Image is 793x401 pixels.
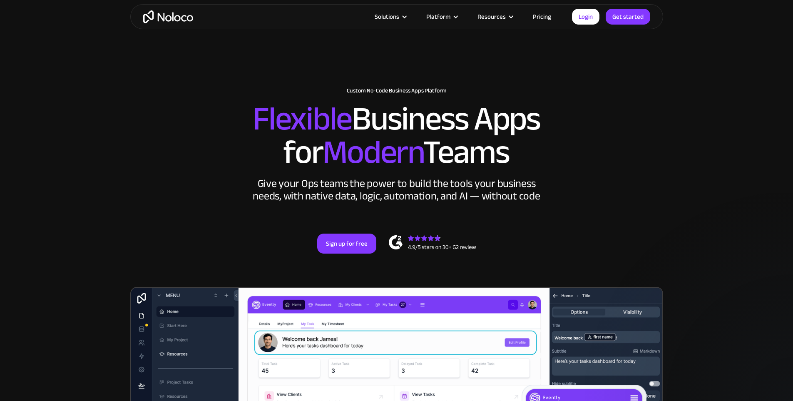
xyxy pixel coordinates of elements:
[139,87,655,94] h1: Custom No-Code Business Apps Platform
[522,11,562,22] a: Pricing
[323,121,423,183] span: Modern
[317,234,376,254] a: Sign up for free
[467,11,522,22] div: Resources
[572,9,599,25] a: Login
[375,11,399,22] div: Solutions
[606,9,650,25] a: Get started
[139,102,655,169] h2: Business Apps for Teams
[251,177,542,202] div: Give your Ops teams the power to build the tools your business needs, with native data, logic, au...
[364,11,416,22] div: Solutions
[143,10,193,23] a: home
[253,88,352,150] span: Flexible
[416,11,467,22] div: Platform
[426,11,450,22] div: Platform
[477,11,506,22] div: Resources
